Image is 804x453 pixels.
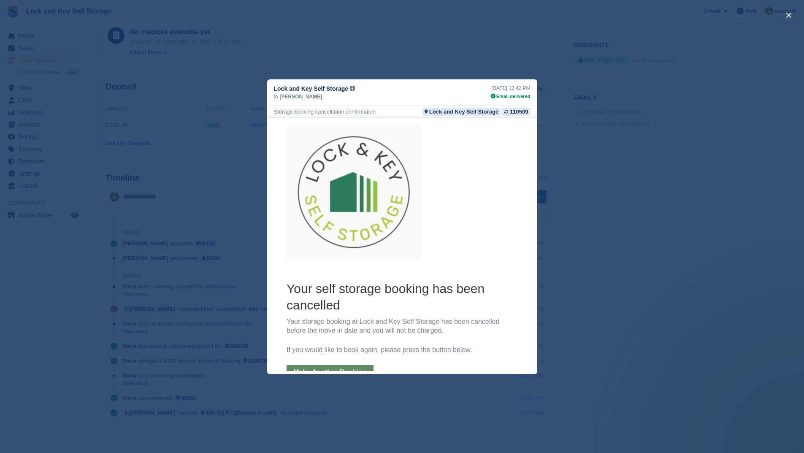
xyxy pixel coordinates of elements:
[19,228,251,237] p: If you would like to book again, please press the button below.
[19,247,106,263] a: Make Another Booking
[422,108,501,116] a: Lock and Key Self Storage
[19,7,154,142] img: Lock and Key Self Storage Logo
[274,84,349,93] span: Lock and Key Self Storage
[510,108,528,116] div: 110509
[350,86,355,91] img: icon-info-grey-7440780725fd019a000dd9b08b2336e03edf1995a4989e88bcd33f0948082b44.svg
[429,108,498,116] div: Lock and Key Self Storage
[491,84,531,92] div: [DATE] 12:42 PM
[280,93,322,100] span: [PERSON_NAME]
[19,163,251,195] h2: Your self storage booking has been cancelled
[274,108,376,116] div: Storage booking cancellation confirmation
[274,93,278,100] span: to
[782,8,796,22] button: close
[502,108,530,116] a: 110509
[19,200,251,217] p: Your storage booking at Lock and Key Self Storage has been cancelled before the move in date and ...
[491,93,531,100] div: Email delivered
